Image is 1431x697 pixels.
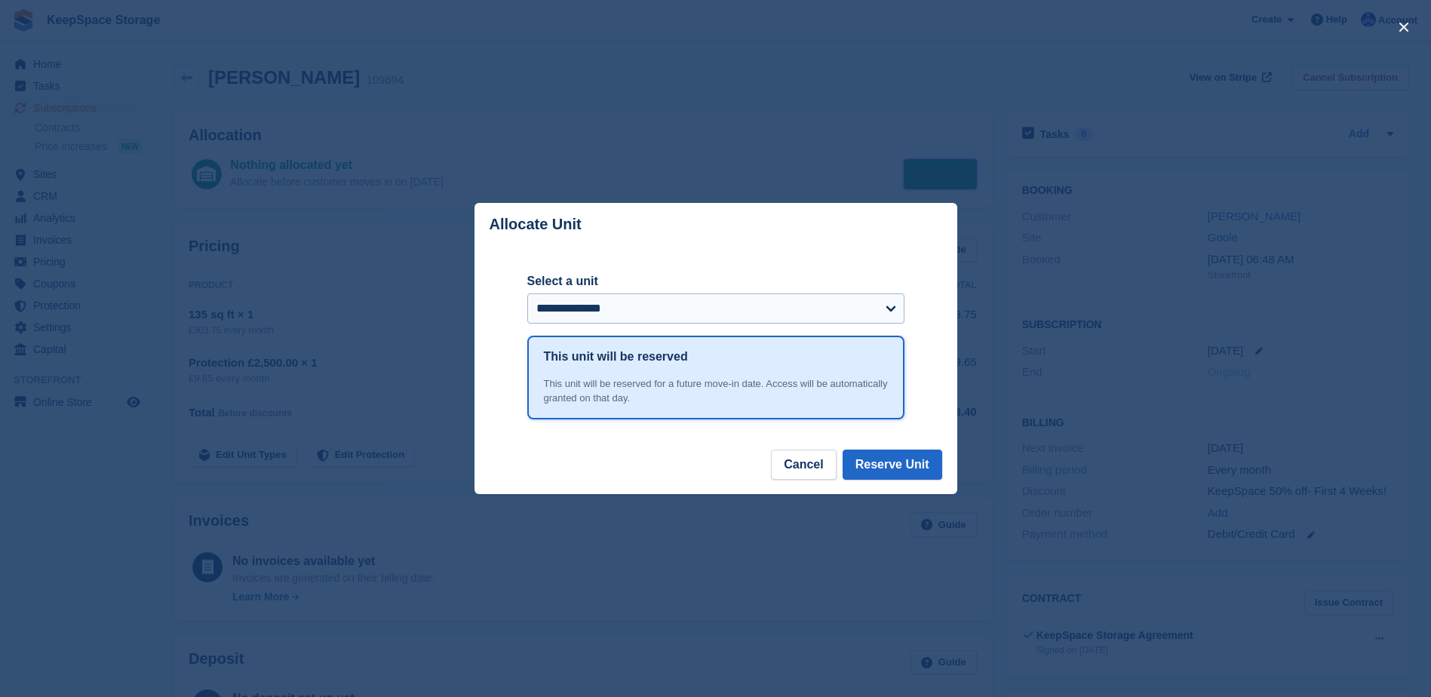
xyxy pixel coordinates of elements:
[843,450,942,480] button: Reserve Unit
[544,348,688,366] h1: This unit will be reserved
[527,272,904,290] label: Select a unit
[771,450,836,480] button: Cancel
[544,376,888,406] div: This unit will be reserved for a future move-in date. Access will be automatically granted on tha...
[490,216,582,233] p: Allocate Unit
[1392,15,1416,39] button: close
